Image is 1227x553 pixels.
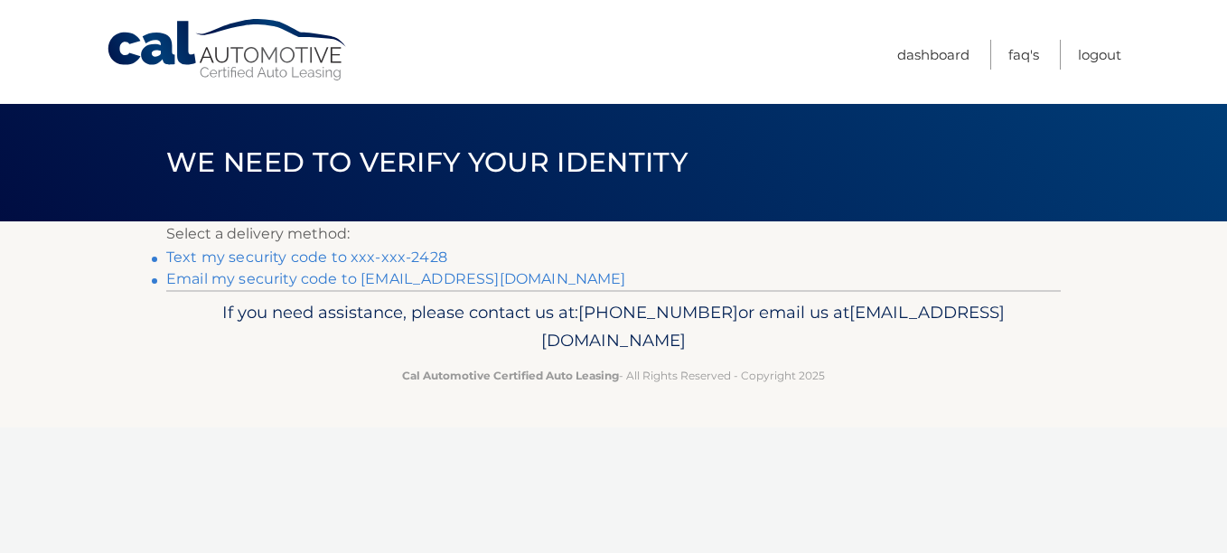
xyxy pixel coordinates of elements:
a: Email my security code to [EMAIL_ADDRESS][DOMAIN_NAME] [166,270,626,287]
a: Dashboard [897,40,969,70]
a: Logout [1078,40,1121,70]
p: - All Rights Reserved - Copyright 2025 [178,366,1049,385]
p: Select a delivery method: [166,221,1061,247]
p: If you need assistance, please contact us at: or email us at [178,298,1049,356]
span: [PHONE_NUMBER] [578,302,738,323]
a: Cal Automotive [106,18,350,82]
a: Text my security code to xxx-xxx-2428 [166,248,447,266]
strong: Cal Automotive Certified Auto Leasing [402,369,619,382]
span: We need to verify your identity [166,145,688,179]
a: FAQ's [1008,40,1039,70]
